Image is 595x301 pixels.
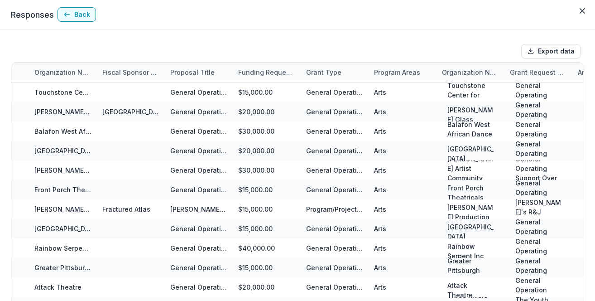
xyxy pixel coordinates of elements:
div: General Operating Support [306,282,363,292]
div: Grant Request Name [504,63,572,82]
div: $20,000.00 [238,107,274,117]
p: [PERSON_NAME] Artist Community, Inc. [447,154,494,192]
div: Arts [374,165,386,175]
div: Balafon West African Dance Ensemble [34,126,91,136]
div: Grant Type [301,68,347,77]
p: [GEOGRAPHIC_DATA] [447,222,494,241]
div: Arts [374,243,386,253]
div: Organization Name [437,68,504,77]
div: Funding Requested [233,63,301,82]
div: General Operating Support [306,146,363,155]
div: $15,000.00 [238,87,273,97]
div: Arts [374,126,386,136]
div: Arts [374,204,386,214]
div: Organization Name [437,63,504,82]
div: General Operating Support [306,263,363,272]
p: General Operating Support Over 2 Years [515,154,561,192]
p: General Operating Support [515,81,561,109]
div: General Operating Support [306,165,363,175]
div: General Operating Support [306,185,363,194]
p: Front Porch Theatricals [447,183,494,202]
div: Front Porch Theatricals [34,185,91,194]
div: Program Areas [369,63,437,82]
div: Proposal Title [165,68,220,77]
div: $30,000.00 [238,165,274,175]
div: General Operating Support [170,243,227,253]
p: Responses [11,9,54,21]
div: Arts [374,107,386,117]
div: Touchstone Center for Crafts [34,87,91,97]
div: $30,000.00 [238,126,274,136]
div: General Operating Support [170,87,227,97]
div: [PERSON_NAME]'s R&J Project [170,204,227,214]
div: Grant Type [301,63,369,82]
div: $15,000.00 [238,204,273,214]
p: General Operating Support [515,217,561,246]
div: General Operation Support [170,282,227,292]
div: Proposal Title [165,63,233,82]
div: Arts [374,146,386,155]
div: Attack Theatre [34,282,82,292]
p: General Operating Support [515,100,561,129]
p: General Operating Support [515,139,561,168]
button: Export data [521,44,581,58]
p: General Operating Support [515,178,561,207]
p: General Operating Support [515,120,561,148]
div: [GEOGRAPHIC_DATA] [34,146,91,155]
div: General Operating Support [306,107,363,117]
div: [PERSON_NAME] Production [34,204,91,214]
div: $40,000.00 [238,243,275,253]
div: General Operating Support [170,263,227,272]
div: Arts [374,185,386,194]
p: [PERSON_NAME] Glass [447,105,494,124]
div: Fiscal Sponsor Name [97,68,165,77]
div: Arts [374,263,386,272]
div: General Operating Support [170,107,227,117]
p: General Operating Support [515,237,561,265]
div: General Operating Support [306,224,363,233]
div: [PERSON_NAME] Glass [34,107,91,117]
p: General Operating Support [515,256,561,285]
div: General Operating Support [170,224,227,233]
p: Rainbow Serpent Inc [447,242,494,261]
div: $20,000.00 [238,282,274,292]
div: Fractured Atlas [102,204,150,214]
div: Arts [374,224,386,233]
p: Touchstone Center for Crafts [447,81,494,109]
div: [GEOGRAPHIC_DATA][PERSON_NAME] [102,107,159,117]
p: [PERSON_NAME]'s R&J Project [515,198,561,226]
div: Organization Name [29,63,97,82]
button: Back [58,7,96,22]
div: General Operating Support [170,185,227,194]
div: General Operating Support [306,126,363,136]
div: Arts [374,87,386,97]
div: Rainbow Serpent Inc [34,243,91,253]
div: $15,000.00 [238,263,273,272]
div: $15,000.00 [238,224,273,233]
div: $15,000.00 [238,185,273,194]
div: Program Areas [369,68,426,77]
div: Fiscal Sponsor Name [97,63,165,82]
button: Close [575,4,590,18]
div: Grant Request Name [504,68,572,77]
div: Arts [374,282,386,292]
p: Greater Pittsburgh Arts Council [447,256,494,285]
p: Balafon West African Dance Ensemble [447,120,494,148]
div: General Operating Support [170,146,227,155]
div: General Operating Support Over 2 Years [170,165,227,175]
div: [PERSON_NAME] Artist Community, Inc. [34,165,91,175]
div: Greater Pittsburgh Arts Council [34,263,91,272]
p: Attack Theatre [447,281,494,300]
div: General Operating Support [306,87,363,97]
div: Organization Name [29,68,97,77]
div: General Operating Support [306,243,363,253]
div: Funding Requested [233,68,301,77]
div: $20,000.00 [238,146,274,155]
div: General Operating Support [170,126,227,136]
